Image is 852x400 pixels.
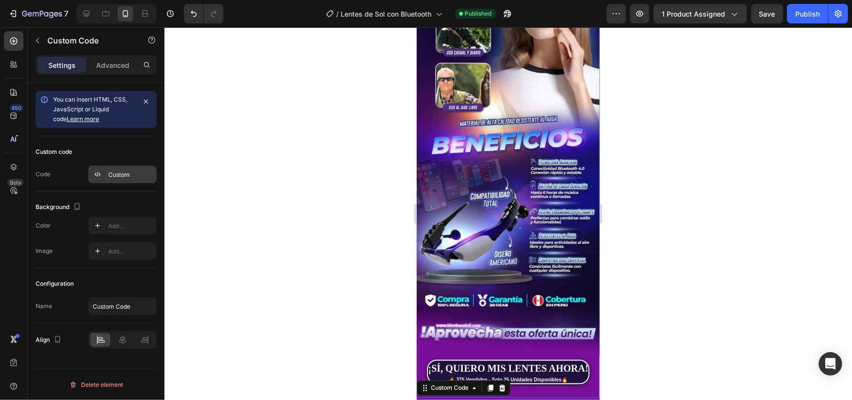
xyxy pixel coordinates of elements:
[48,60,76,70] p: Settings
[96,60,129,70] p: Advanced
[36,334,63,347] div: Align
[341,9,432,19] span: Lentes de Sol con Bluetooth
[751,4,783,23] button: Save
[465,9,492,18] span: Published
[64,8,68,20] p: 7
[53,96,127,123] span: You can insert HTML, CSS, JavaScript or Liquid code
[787,4,828,23] button: Publish
[47,35,130,46] p: Custom Code
[36,147,72,156] div: Custom code
[67,115,99,123] a: Learn more
[108,170,154,179] div: Custom
[653,4,747,23] button: 1 product assigned
[417,27,600,400] iframe: Design area
[9,104,23,112] div: 450
[36,247,53,255] div: Image
[36,221,51,230] div: Color
[337,9,339,19] span: /
[69,379,123,391] div: Delete element
[36,279,74,288] div: Configuration
[36,377,157,393] button: Delete element
[36,302,52,311] div: Name
[662,9,725,19] span: 1 product assigned
[108,222,154,231] div: Add...
[184,4,223,23] div: Undo/Redo
[36,201,83,214] div: Background
[4,4,73,23] button: 7
[795,9,820,19] div: Publish
[759,10,775,18] span: Save
[819,352,842,376] div: Open Intercom Messenger
[7,179,23,187] div: Beta
[36,170,50,179] div: Code
[108,247,154,256] div: Add...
